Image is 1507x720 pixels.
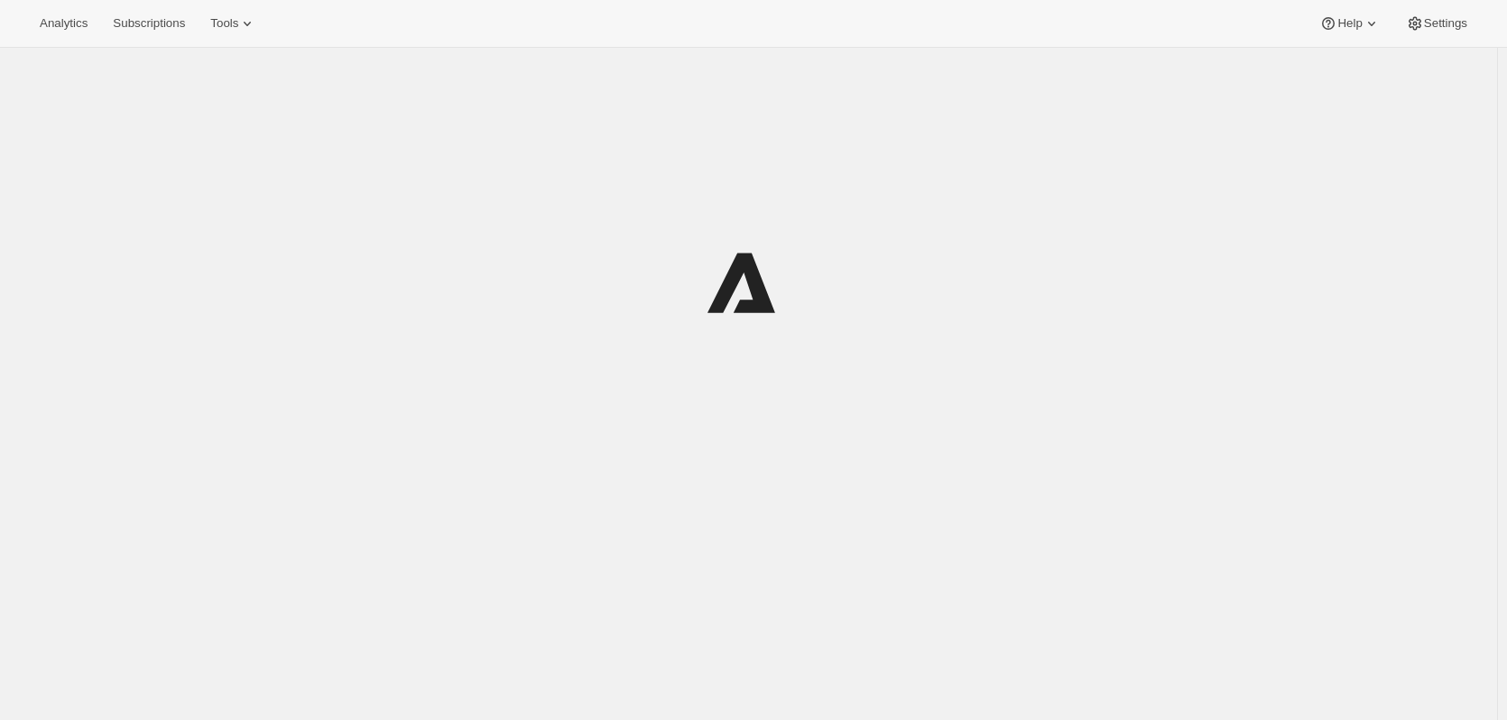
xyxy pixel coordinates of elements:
[1308,11,1391,36] button: Help
[1337,16,1362,31] span: Help
[40,16,88,31] span: Analytics
[113,16,185,31] span: Subscriptions
[1424,16,1467,31] span: Settings
[29,11,98,36] button: Analytics
[199,11,267,36] button: Tools
[1395,11,1478,36] button: Settings
[210,16,238,31] span: Tools
[102,11,196,36] button: Subscriptions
